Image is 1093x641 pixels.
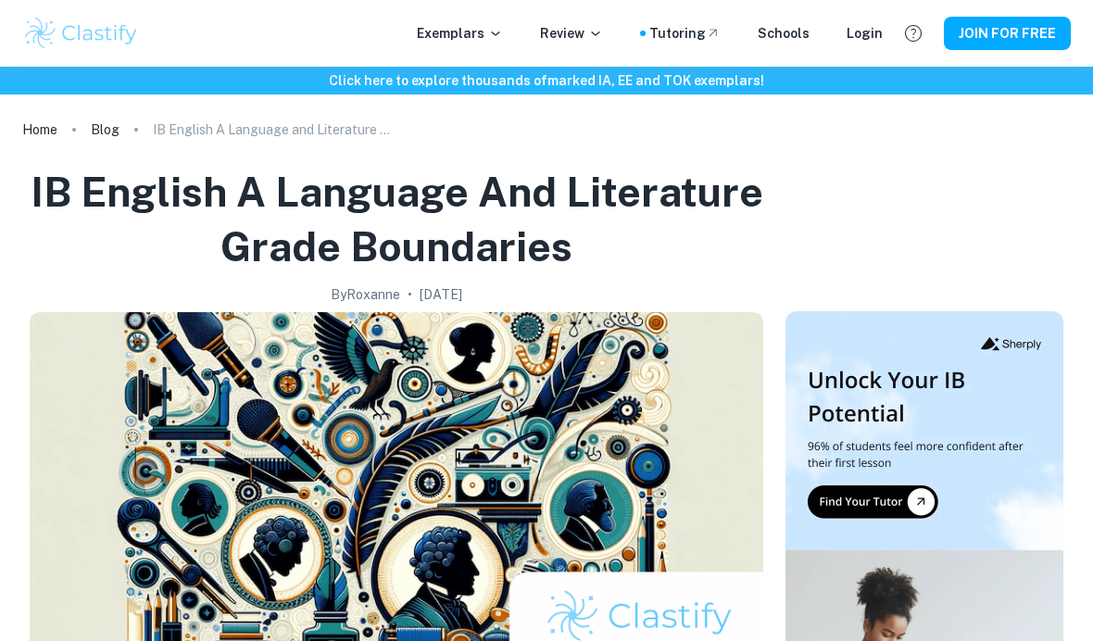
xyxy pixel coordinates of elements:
p: IB English A Language and Literature Grade Boundaries [153,119,394,140]
a: Blog [91,117,119,143]
button: Help and Feedback [898,18,929,49]
h2: [DATE] [420,284,462,305]
h6: Click here to explore thousands of marked IA, EE and TOK exemplars ! [4,70,1089,91]
a: Home [22,117,57,143]
h1: IB English A Language and Literature Grade Boundaries [30,165,763,273]
button: JOIN FOR FREE [944,17,1071,50]
img: Clastify logo [22,15,140,52]
p: Review [540,23,603,44]
a: Login [847,23,883,44]
a: Schools [758,23,810,44]
h2: By Roxanne [331,284,400,305]
p: Exemplars [417,23,503,44]
a: Tutoring [649,23,721,44]
p: • [408,284,412,305]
